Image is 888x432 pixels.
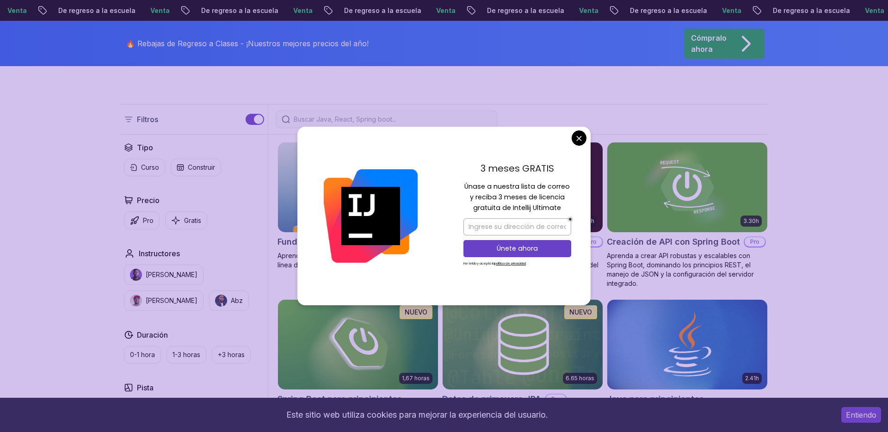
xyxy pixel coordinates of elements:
a: Creación de API con la tarjeta Spring Boot3.30hCreación de API con Spring BootProAprenda a crear ... [607,142,768,288]
font: [PERSON_NAME] [146,271,197,278]
button: 1-3 horas [166,346,206,364]
font: +3 horas [218,351,245,358]
img: imagen del instructor [130,269,142,281]
button: imagen del instructorAbz [209,290,249,311]
font: Spring Boot para principiantes [277,394,402,404]
a: Tarjeta de fundamentos de Linux6.00hFundamentos de LinuxProAprenda los fundamentos de Linux y cóm... [277,142,438,270]
font: Fundamentos de Linux [277,237,370,247]
img: Tarjeta Spring Boot para principiantes [278,300,438,389]
font: Este sitio web utiliza cookies para mejorar la experiencia del usuario. [286,410,548,420]
font: Venta [578,6,597,14]
button: 0-1 hora [124,346,161,364]
font: Venta [149,6,168,14]
font: De regreso a la escuela [629,6,706,14]
button: Aceptar cookies [841,407,881,423]
button: Pro [124,211,160,229]
img: Creación de API con la tarjeta Spring Boot [607,142,767,232]
font: De regreso a la escuela [57,6,134,14]
font: Gratis [184,216,201,224]
font: Venta [435,6,454,14]
font: Abz [231,296,243,304]
font: 🔥 Rebajas de Regreso a Clases - ¡Nuestros mejores precios del año! [126,39,369,48]
img: Tarjeta de Java para principiantes [607,300,767,389]
font: Pista [137,383,154,392]
font: De regreso a la escuela [771,6,849,14]
img: imagen del instructor [215,295,227,307]
font: Filtros [137,115,158,124]
font: 1,67 horas [402,375,430,382]
font: Java para principiantes [607,394,704,404]
font: Pro [551,395,561,402]
font: 1-3 horas [173,351,200,358]
font: NUEVO [405,308,427,316]
font: Construir [188,163,215,171]
font: Creación de API con Spring Boot [607,237,740,247]
font: NUEVO [569,308,592,316]
font: Cómpralo ahora [691,33,727,54]
font: 0-1 hora [130,351,155,358]
font: 2.41h [745,375,759,382]
img: Tarjeta de fundamentos de Linux [278,142,438,232]
input: Buscar Java, React, Spring boot... [294,115,492,124]
font: De regreso a la escuela [343,6,420,14]
font: 3.30h [743,217,759,224]
button: Curso [124,159,165,176]
font: Precio [137,196,160,205]
font: [PERSON_NAME] [146,296,197,304]
font: De regreso a la escuela [486,6,563,14]
button: imagen del instructor[PERSON_NAME] [124,290,203,311]
font: Pro [750,238,759,245]
font: Pro [143,216,154,224]
font: Curso [141,163,159,171]
button: Construir [171,159,221,176]
font: Venta [863,6,883,14]
font: Venta [721,6,740,14]
font: Aprenda los fundamentos de Linux y cómo utilizar la línea de comandos. [277,252,437,269]
font: Entiendo [846,410,876,420]
img: imagen del instructor [130,295,142,307]
font: Datos de primavera JPA [442,394,541,404]
font: 6.65 horas [566,375,594,382]
img: Tarjeta JPA de Spring Data [443,300,603,389]
font: Tipo [137,143,153,152]
font: Aprenda a crear API robustas y escalables con Spring Boot, dominando los principios REST, el mane... [607,252,754,287]
font: Pro [587,238,597,245]
button: Gratis [165,211,207,229]
font: Venta [292,6,311,14]
font: Venta [6,6,25,14]
font: Instructores [139,249,180,258]
button: +3 horas [212,346,251,364]
font: Duración [137,330,168,339]
button: imagen del instructor[PERSON_NAME] [124,265,203,285]
font: De regreso a la escuela [200,6,277,14]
